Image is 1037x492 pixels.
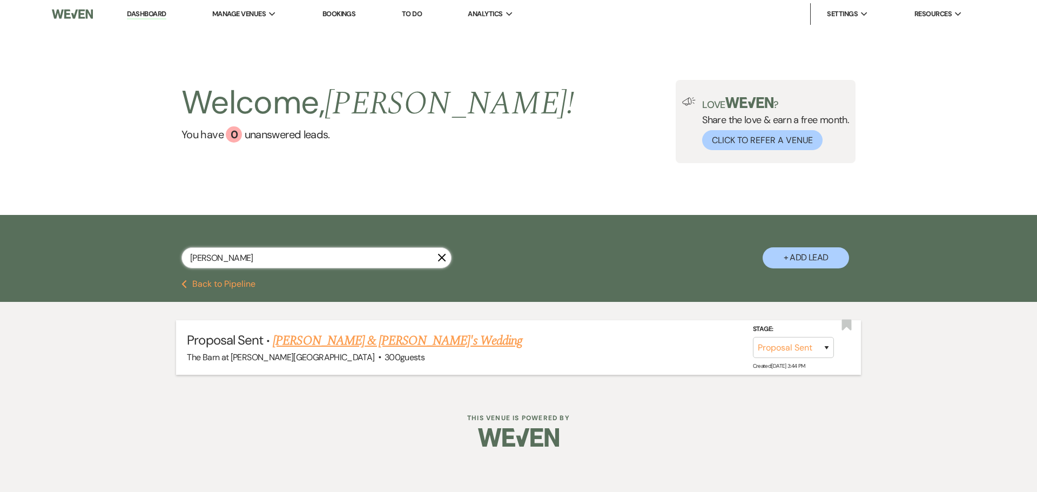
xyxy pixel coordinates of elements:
img: Weven Logo [478,419,559,456]
span: Analytics [468,9,502,19]
img: weven-logo-green.svg [725,97,773,108]
span: 300 guests [385,352,425,363]
img: Weven Logo [52,3,93,25]
div: 0 [226,126,242,143]
span: Resources [914,9,952,19]
span: Manage Venues [212,9,266,19]
label: Stage: [753,323,834,335]
button: Click to Refer a Venue [702,130,823,150]
input: Search by name, event date, email address or phone number [181,247,452,268]
span: Settings [827,9,858,19]
a: You have 0 unanswered leads. [181,126,574,143]
h2: Welcome, [181,80,574,126]
a: To Do [402,9,422,18]
span: Created: [DATE] 3:44 PM [753,362,805,369]
div: Share the love & earn a free month. [696,97,849,150]
img: loud-speaker-illustration.svg [682,97,696,106]
button: + Add Lead [763,247,849,268]
span: [PERSON_NAME] ! [325,79,574,129]
button: Back to Pipeline [181,280,255,288]
a: [PERSON_NAME] & [PERSON_NAME]'s Wedding [273,331,522,351]
p: Love ? [702,97,849,110]
a: Dashboard [127,9,166,19]
span: The Barn at [PERSON_NAME][GEOGRAPHIC_DATA] [187,352,374,363]
a: Bookings [322,9,356,18]
span: Proposal Sent [187,332,263,348]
